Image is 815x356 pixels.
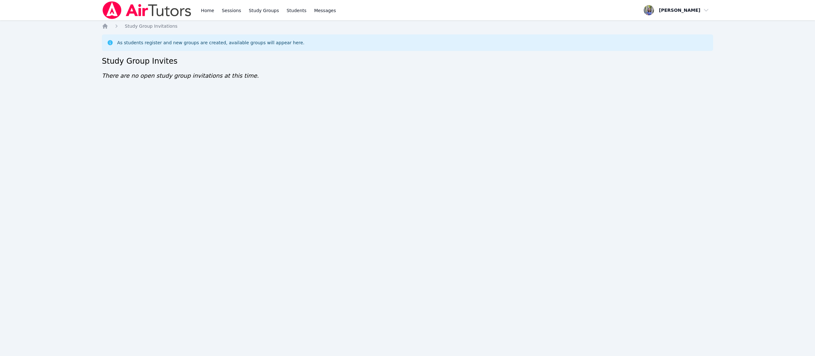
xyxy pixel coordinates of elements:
div: As students register and new groups are created, available groups will appear here. [117,39,304,46]
span: There are no open study group invitations at this time. [102,72,259,79]
img: Air Tutors [102,1,192,19]
h2: Study Group Invites [102,56,713,66]
span: Messages [314,7,336,14]
a: Study Group Invitations [125,23,177,29]
span: Study Group Invitations [125,24,177,29]
nav: Breadcrumb [102,23,713,29]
